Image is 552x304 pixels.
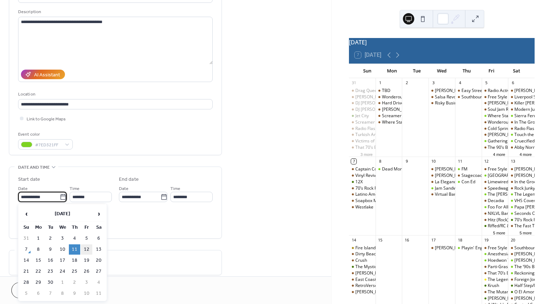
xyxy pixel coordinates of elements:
div: That 70’s Band [355,145,384,151]
div: Soul Jam Revue [482,107,508,113]
div: The 90’s Band [482,145,508,151]
div: Bob Damato [428,88,455,94]
div: In The Groove [514,119,542,125]
div: La Elegancia De La Salsa [428,179,455,185]
div: Fire Island Lighthouse 200th Anniversary Celebration/Just Sixties [355,245,482,251]
th: Fr [81,222,92,233]
div: 7 [351,159,356,164]
span: #7ED321FF [35,141,61,149]
button: 4 more [517,151,535,157]
div: Tommy Sullivan [428,173,455,179]
th: Su [21,222,32,233]
div: Elton John & Billy Joel Tribute [482,132,508,138]
div: Hoedwon Throwdown/Town & Country/Starting Over/Overhau; [482,257,508,264]
div: Hitz (Rock) [488,217,509,223]
div: [PERSON_NAME] Band [355,270,400,276]
div: Vinyl Revival [355,173,379,179]
div: Cruecified/Bulletproof [508,138,535,144]
div: That 70’s Band [482,270,508,276]
div: AI Assistant [34,71,60,79]
td: 2 [69,277,80,288]
div: 17 [431,237,436,243]
div: 6 [510,80,515,86]
div: Soapbox Messiah [349,198,376,204]
div: Wonderous Stories [376,94,402,100]
div: Limewired [488,179,508,185]
div: Captain Cool Band (AKA Jimmy Kenny & The Pirate Beach Band) [349,166,376,172]
div: Con Ed [461,179,475,185]
div: Half Step/My Space Band [508,283,535,289]
div: Fire Island Lighthouse 200th Anniversary Celebration/Just Sixties [349,245,376,251]
div: DJ Tommy Bruno [349,100,376,106]
div: Riffed/RC & Keegstand [488,223,532,229]
div: 70’s Rock Parade [349,185,376,191]
div: Hard Drive [376,100,402,106]
div: Cold Spring Harbor Band (Billy Joel) [482,126,508,132]
div: Turkish American Night [349,132,376,138]
div: Where Stars Collide [488,113,527,119]
td: 16 [45,255,56,266]
div: Speedwagon/Bryan Adams (REO Speedwagon/Bryan Adams Tribute) [482,185,508,191]
td: 6 [33,288,44,299]
div: Ricardo (Steel Drums) [428,166,455,172]
div: Crush [349,257,376,264]
div: The Fast Track Band (Classic Rock/Pop/Dance) [508,223,535,229]
td: 18 [69,255,80,266]
a: Cancel [11,282,55,298]
div: Tiger Rose/Clem & Billy Petersen [482,295,508,302]
div: 5 [484,80,489,86]
div: TBD [382,88,390,94]
div: Where Stars Collide [382,119,421,125]
td: 5 [81,233,92,244]
div: Wonderous Stories [382,94,420,100]
th: Sa [93,222,104,233]
td: 21 [21,266,32,277]
button: 5 more [490,229,508,235]
td: 22 [33,266,44,277]
div: Liverpool Schuffle (Beatles) [508,94,535,100]
div: Gathering Mases (Ozzy)/Tomorrows Dream [482,138,508,144]
div: Victims of Rock [349,138,376,144]
div: Fri [479,64,504,78]
div: RetroVerse [355,283,377,289]
button: 5 more [517,229,535,235]
div: Anesthesia/War Pigs [488,251,529,257]
div: Foreign Journey with A Laser Show [508,277,535,283]
div: 10 [431,159,436,164]
button: 4 more [490,151,508,157]
div: Dirty Beaches [349,251,376,257]
div: East Coast Band [355,277,388,283]
div: 14 [351,237,356,243]
div: Event color [18,131,71,138]
div: Wonderous Stories [482,119,508,125]
div: Jam Sandwich [435,185,462,191]
div: DJ [PERSON_NAME] [355,107,394,113]
div: Screamer of the Week [376,113,402,119]
div: Sat [504,64,529,78]
div: Joe Rock and the All Stars [508,173,535,179]
div: Modern Justice [508,107,535,113]
span: ‹ [21,207,32,221]
div: Papa Roach & Rise Against: Rise of the Roach Tour [508,204,535,210]
td: 23 [45,266,56,277]
div: Tyrone (Caribbean Soundss) [349,94,376,100]
div: [PERSON_NAME] [514,166,548,172]
div: Hard Drive [382,100,404,106]
td: 15 [33,255,44,266]
div: Foo For All/Unglued/Love Hate Love [482,204,508,210]
div: 70’s Rock Parade [355,185,389,191]
div: [PERSON_NAME] (Steel Drums) [435,166,497,172]
div: La Elegancia De La Salsa [435,179,484,185]
div: [PERSON_NAME] [435,88,468,94]
div: The Mystic [355,264,377,270]
div: Screamer of the Week [382,113,426,119]
div: Playin' English [461,245,490,251]
div: Touch the ’80s [514,132,543,138]
div: 8 [378,159,383,164]
div: Easy Street [461,88,484,94]
div: Parti-Gras with Bret Michaels ans a Renowned Former Lead Guitarist – TBA [482,264,508,270]
div: Radio Flashback [508,126,535,132]
div: The Mystic [349,264,376,270]
div: Sun [355,64,379,78]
